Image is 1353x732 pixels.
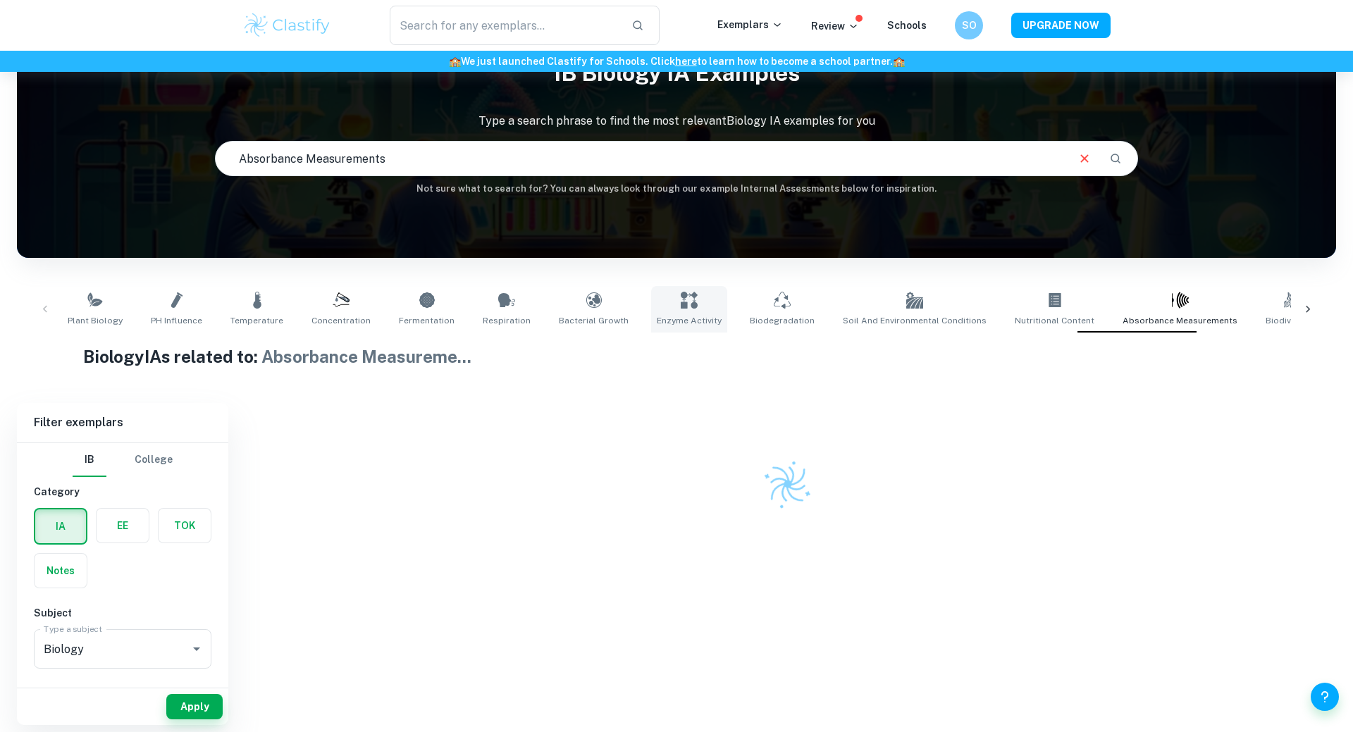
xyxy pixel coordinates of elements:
[1311,683,1339,711] button: Help and Feedback
[34,484,211,500] h6: Category
[311,314,371,327] span: Concentration
[166,694,223,719] button: Apply
[750,314,815,327] span: Biodegradation
[1104,147,1127,170] button: Search
[73,443,173,477] div: Filter type choice
[159,509,211,542] button: TOK
[17,51,1336,96] h1: IB Biology IA examples
[1015,314,1094,327] span: Nutritional Content
[97,509,149,542] button: EE
[449,56,461,67] span: 🏫
[1011,13,1111,38] button: UPGRADE NOW
[17,182,1336,196] h6: Not sure what to search for? You can always look through our example Internal Assessments below f...
[811,18,859,34] p: Review
[187,639,206,659] button: Open
[17,403,228,442] h6: Filter exemplars
[483,314,531,327] span: Respiration
[230,314,283,327] span: Temperature
[961,18,977,33] h6: SO
[399,314,455,327] span: Fermentation
[68,314,123,327] span: Plant Biology
[44,623,102,635] label: Type a subject
[83,344,1271,369] h1: Biology IAs related to:
[893,56,905,67] span: 🏫
[17,113,1336,130] p: Type a search phrase to find the most relevant Biology IA examples for you
[35,509,86,543] button: IA
[657,314,722,327] span: Enzyme Activity
[955,11,983,39] button: SO
[887,20,927,31] a: Schools
[242,11,332,39] img: Clastify logo
[1266,314,1314,327] span: Biodiversity
[151,314,202,327] span: pH Influence
[135,443,173,477] button: College
[216,139,1065,178] input: E.g. photosynthesis, coffee and protein, HDI and diabetes...
[1071,145,1098,172] button: Clear
[35,554,87,588] button: Notes
[390,6,620,45] input: Search for any exemplars...
[717,17,783,32] p: Exemplars
[755,451,821,517] img: Clastify logo
[843,314,987,327] span: Soil and Environmental Conditions
[73,443,106,477] button: IB
[675,56,697,67] a: here
[1123,314,1237,327] span: Absorbance Measurements
[559,314,629,327] span: Bacterial Growth
[261,347,471,366] span: Absorbance Measureme ...
[3,54,1350,69] h6: We just launched Clastify for Schools. Click to learn how to become a school partner.
[34,605,211,621] h6: Subject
